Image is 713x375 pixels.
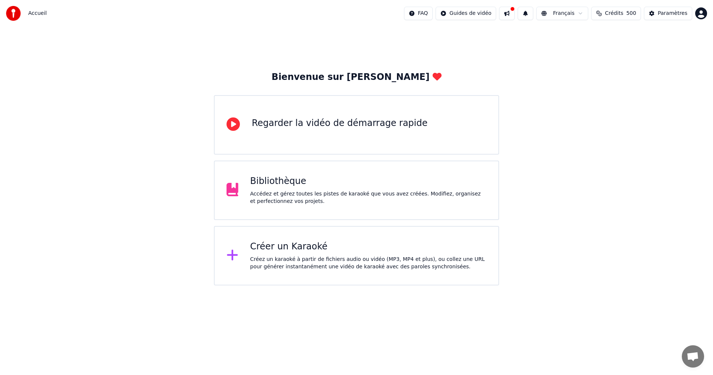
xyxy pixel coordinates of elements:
[644,7,692,20] button: Paramètres
[28,10,47,17] nav: breadcrumb
[250,190,487,205] div: Accédez et gérez toutes les pistes de karaoké que vous avez créées. Modifiez, organisez et perfec...
[250,256,487,271] div: Créez un karaoké à partir de fichiers audio ou vidéo (MP3, MP4 et plus), ou collez une URL pour g...
[250,175,487,187] div: Bibliothèque
[658,10,687,17] div: Paramètres
[252,117,427,129] div: Regarder la vidéo de démarrage rapide
[605,10,623,17] span: Crédits
[682,345,704,368] a: Ouvrir le chat
[591,7,641,20] button: Crédits500
[626,10,636,17] span: 500
[404,7,433,20] button: FAQ
[6,6,21,21] img: youka
[436,7,496,20] button: Guides de vidéo
[28,10,47,17] span: Accueil
[271,71,441,83] div: Bienvenue sur [PERSON_NAME]
[250,241,487,253] div: Créer un Karaoké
